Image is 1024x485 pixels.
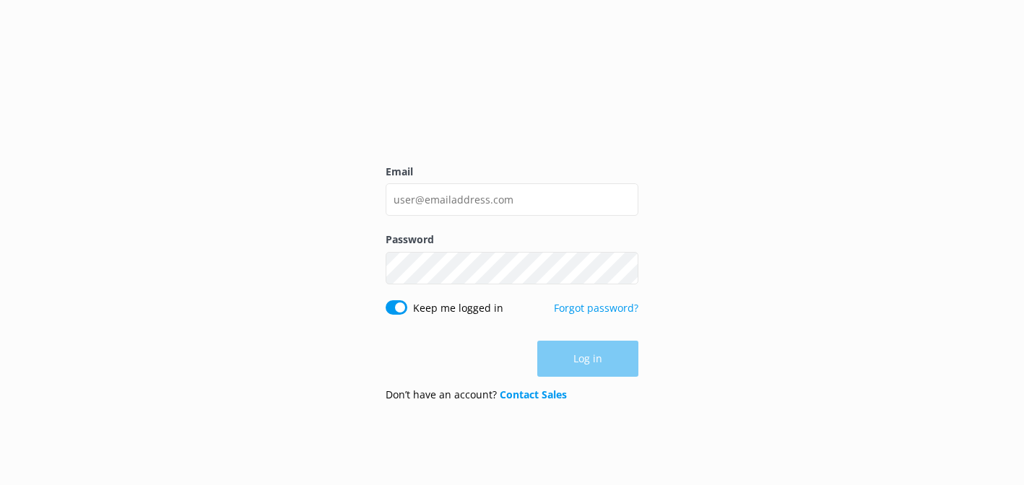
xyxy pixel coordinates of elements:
label: Password [386,232,638,248]
label: Keep me logged in [413,300,503,316]
a: Forgot password? [554,301,638,315]
input: user@emailaddress.com [386,183,638,216]
label: Email [386,164,638,180]
button: Show password [609,253,638,282]
a: Contact Sales [500,388,567,401]
p: Don’t have an account? [386,387,567,403]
